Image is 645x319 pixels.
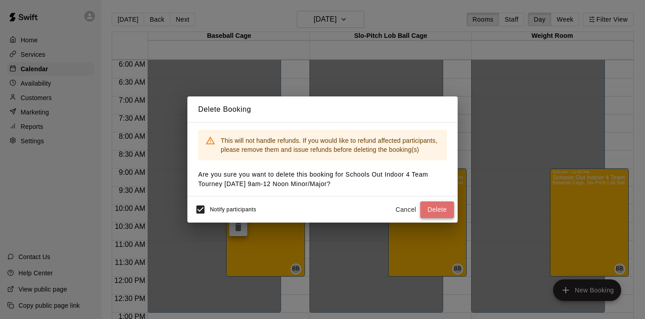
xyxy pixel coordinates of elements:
button: Cancel [391,201,420,218]
span: Notify participants [210,207,256,213]
h2: Delete Booking [187,96,458,123]
button: Delete [420,201,454,218]
div: This will not handle refunds. If you would like to refund affected participants, please remove th... [221,132,440,158]
p: Are you sure you want to delete this booking for Schools Out Indoor 4 Team Tourney [DATE] 9am-12 ... [198,170,447,189]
